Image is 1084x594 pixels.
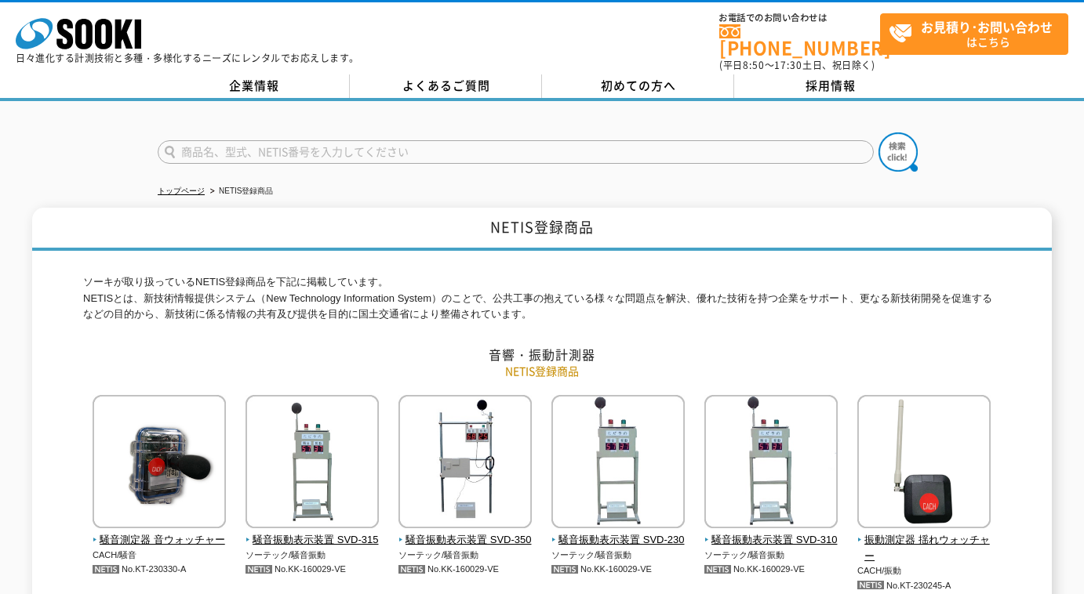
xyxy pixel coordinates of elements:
p: No.KT-230330-A [93,561,227,578]
a: 騒音振動表示装置 SVD-350 [398,517,533,549]
p: NETIS登録商品 [83,363,1001,379]
p: No.KK-160029-VE [246,561,380,578]
p: ソーテック/騒音振動 [551,549,686,562]
img: btn_search.png [878,132,918,172]
a: [PHONE_NUMBER] [719,24,880,56]
p: 日々進化する計測技術と多種・多様化するニーズにレンタルでお応えします。 [16,53,359,63]
img: 騒音測定器 音ウォッチャー [93,395,226,532]
span: 騒音振動表示装置 SVD-315 [246,532,380,549]
span: 8:50 [743,58,765,72]
p: ソーテック/騒音振動 [246,549,380,562]
span: 17:30 [774,58,802,72]
span: 初めての方へ [601,77,676,94]
a: 騒音振動表示装置 SVD-230 [551,517,686,549]
p: CACH/騒音 [93,549,227,562]
a: 採用情報 [734,74,926,98]
img: 騒音振動表示装置 SVD-230 [551,395,685,532]
h1: NETIS登録商品 [32,208,1052,251]
span: お電話でのお問い合わせは [719,13,880,23]
h2: 音響・振動計測器 [83,346,1001,363]
span: 騒音測定器 音ウォッチャー [93,532,227,549]
li: NETIS登録商品 [207,183,273,200]
span: 騒音振動表示装置 SVD-230 [551,532,686,549]
a: 騒音振動表示装置 SVD-310 [704,517,838,549]
p: No.KT-230245-A [857,578,991,594]
a: 初めての方へ [542,74,734,98]
span: 振動測定器 揺れウォッチャー [857,532,991,565]
a: 企業情報 [158,74,350,98]
p: ソーキが取り扱っているNETIS登録商品を下記に掲載しています。 NETISとは、新技術情報提供システム（New Technology Information System）のことで、公共工事の... [83,274,1001,323]
input: 商品名、型式、NETIS番号を入力してください [158,140,874,164]
p: ソーテック/騒音振動 [398,549,533,562]
p: No.KK-160029-VE [551,561,686,578]
span: はこちら [889,14,1068,53]
p: CACH/振動 [857,564,991,578]
a: 振動測定器 揺れウォッチャー [857,517,991,564]
img: 振動測定器 揺れウォッチャー [857,395,991,532]
span: (平日 ～ 土日、祝日除く) [719,58,875,72]
a: よくあるご質問 [350,74,542,98]
a: 騒音振動表示装置 SVD-315 [246,517,380,549]
strong: お見積り･お問い合わせ [921,17,1053,36]
img: 騒音振動表示装置 SVD-350 [398,395,532,532]
a: トップページ [158,187,205,195]
img: 騒音振動表示装置 SVD-310 [704,395,838,532]
img: 騒音振動表示装置 SVD-315 [246,395,379,532]
span: 騒音振動表示装置 SVD-310 [704,532,838,549]
p: ソーテック/騒音振動 [704,549,838,562]
p: No.KK-160029-VE [398,561,533,578]
a: 騒音測定器 音ウォッチャー [93,517,227,549]
span: 騒音振動表示装置 SVD-350 [398,532,533,549]
a: お見積り･お問い合わせはこちら [880,13,1068,55]
p: No.KK-160029-VE [704,561,838,578]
